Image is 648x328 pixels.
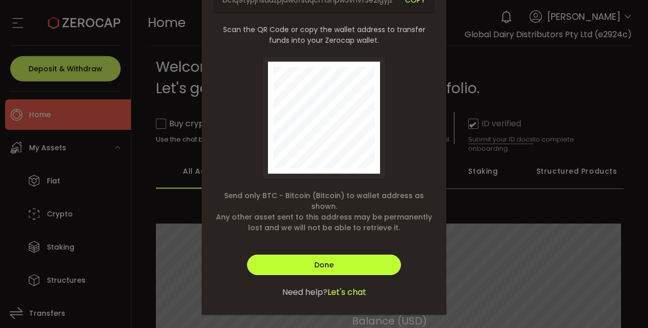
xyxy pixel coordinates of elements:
span: Any other asset sent to this address may be permanently lost and we will not be able to retrieve it. [214,212,434,233]
iframe: Chat Widget [597,279,648,328]
span: Need help? [282,286,328,298]
span: Done [314,260,334,270]
span: Let's chat [328,286,366,298]
button: Done [247,255,401,275]
span: Send only BTC - Bitcoin (Bitcoin) to wallet address as shown. [214,190,434,212]
span: Scan the QR Code or copy the wallet address to transfer funds into your Zerocap wallet. [214,24,434,46]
